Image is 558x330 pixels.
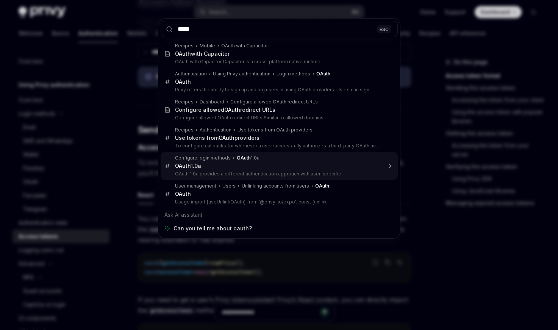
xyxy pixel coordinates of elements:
div: Ask AI assistant [161,208,398,222]
div: ESC [377,25,391,33]
div: Recipes [175,99,194,105]
div: 1.0a [237,155,259,161]
p: OAuth with Capacitor Capacitor is a cross-platform native runtime [175,59,382,65]
div: Recipes [175,127,194,133]
div: Use tokens from OAuth providers [238,127,313,133]
p: Usage import {useUnlinkOAuth} from '@privy-io/expo'; const {unlink [175,199,382,205]
div: Configure allowed OAuth redirect URLs [230,99,318,105]
div: OAuth with Capacitor [221,43,268,49]
p: Configure allowed OAuth redirect URLs Similar to allowed domains, [175,115,382,121]
b: OAuth [237,155,251,161]
div: Recipes [175,43,194,49]
b: OAuth [175,78,191,85]
p: To configure callbacks for whenever a user successfully authorizes a third-party OAuth account, use [175,143,382,149]
b: OAuth [175,50,191,57]
div: Mobile [200,43,215,49]
div: Users [222,183,236,189]
div: Login methods [277,71,310,77]
b: OAuth [316,71,330,77]
b: OAuth [224,106,240,113]
b: OAuth [175,191,191,197]
div: Use tokens from providers [175,135,259,141]
div: Dashboard [200,99,224,105]
div: 1.0a [175,163,201,169]
b: OAuth [175,163,191,169]
div: Configure allowed redirect URLs [175,106,275,113]
p: OAuth 1.0a provides a different authentication approach with user-specific [175,171,382,177]
div: with Capacitor [175,50,230,57]
div: User management [175,183,216,189]
div: Authentication [200,127,231,133]
div: Unlinking accounts from users [242,183,309,189]
b: OAuth [219,135,234,141]
p: Privy offers the ability to sign up and log users in using OAuth providers. Users can sign [175,87,382,93]
span: Can you tell me about oauth? [173,225,252,232]
div: Authentication [175,71,207,77]
div: Configure login methods [175,155,231,161]
b: OAuth [315,183,329,189]
div: Using Privy authentication [213,71,270,77]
